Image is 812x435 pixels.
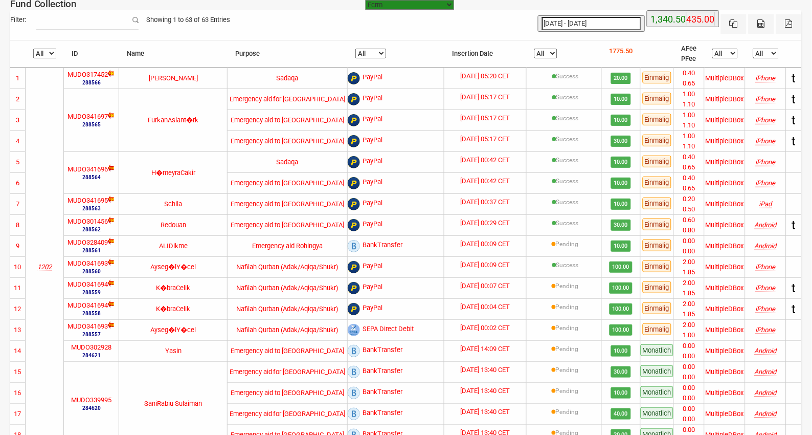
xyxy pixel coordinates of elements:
[756,263,776,271] i: Mozilla/5.0 (iPhone; CPU iPhone OS 18_6_2 like Mac OS X) AppleWebKit/605.1.15 (KHTML, like Gecko)...
[556,260,579,270] label: Success
[682,54,697,64] li: PFee
[461,218,510,228] label: [DATE] 00:29 CET
[108,195,116,203] img: new-dl.gif
[674,173,704,183] li: 0.40
[706,346,744,356] div: MultipleDBox
[643,135,671,146] span: Einmalig
[674,225,704,235] li: 0.80
[119,68,228,89] td: [PERSON_NAME]
[108,216,116,224] img: new-dl.gif
[792,134,796,148] span: t
[228,151,348,172] td: Sadaqa
[67,164,108,175] label: MUDO341696
[674,288,704,298] li: 1.85
[67,79,116,86] small: 288566
[643,156,671,167] span: Einmalig
[119,193,228,214] td: Schila
[756,158,776,166] i: Mozilla/5.0 (iPhone; CPU iPhone OS 18_6_1 like Mac OS X) AppleWebKit/605.1.15 (KHTML, like Gecko)...
[228,361,348,382] td: Emergency aid for [GEOGRAPHIC_DATA]
[67,112,108,122] label: MUDO341697
[228,172,348,193] td: Emergency aid to [GEOGRAPHIC_DATA]
[10,130,26,151] td: 4
[674,141,704,151] li: 1.10
[643,323,671,335] span: Einmalig
[643,114,671,125] span: Einmalig
[363,408,402,420] span: BankTransfer
[611,157,631,168] span: 10.00
[10,403,26,424] td: 17
[228,235,348,256] td: Emergency aid Rohingya
[108,258,116,266] img: new-dl.gif
[363,345,402,357] span: BankTransfer
[611,345,631,357] span: 10.00
[119,151,228,193] td: H�meyraCakir
[64,40,119,68] th: ID
[706,241,744,251] div: MultipleDBox
[461,176,510,186] label: [DATE] 00:42 CET
[10,340,26,361] td: 14
[10,68,26,89] td: 1
[461,386,510,396] label: [DATE] 13:40 CET
[756,137,776,145] i: Mozilla/5.0 (iPhone; CPU iPhone OS 18_6 like Mac OS X) AppleWebKit/605.1.15 (KHTML, like Gecko) V...
[363,261,382,273] span: PayPal
[67,268,116,275] small: 288560
[67,321,108,332] label: MUDO341693
[67,258,108,269] label: MUDO341693
[674,152,704,162] li: 0.40
[674,194,704,204] li: 0.20
[611,94,631,105] span: 10.00
[228,298,348,319] td: Nafilah Qurban (Adak/Aqiqa/Shukr)
[792,218,796,232] span: t
[641,407,673,419] span: Monatlich
[706,178,744,188] div: MultipleDBox
[687,12,715,27] label: 435.00
[119,235,228,256] td: ALIDikme
[461,260,510,270] label: [DATE] 00:09 CET
[756,305,776,313] i: Mozilla/5.0 (iPhone; CPU iPhone OS 18_6_2 like Mac OS X) AppleWebKit/605.1.15 (KHTML, like Gecko)...
[682,43,697,54] li: AFee
[674,414,704,424] li: 0.00
[228,193,348,214] td: Emergency aid to [GEOGRAPHIC_DATA]
[643,219,671,230] span: Einmalig
[228,340,348,361] td: Emergency aid to [GEOGRAPHIC_DATA]
[674,236,704,246] li: 0.00
[706,283,744,293] div: MultipleDBox
[643,302,671,314] span: Einmalig
[363,219,382,231] span: PayPal
[643,177,671,188] span: Einmalig
[792,113,796,127] span: t
[611,115,631,126] span: 10.00
[67,279,108,290] label: MUDO341694
[10,151,26,172] td: 5
[611,366,631,378] span: 30.00
[674,383,704,393] li: 0.00
[674,278,704,288] li: 2.00
[556,198,579,207] label: Success
[228,110,348,130] td: Emergency aid to [GEOGRAPHIC_DATA]
[611,199,631,210] span: 10.00
[10,298,26,319] td: 12
[228,214,348,235] td: Emergency aid to [GEOGRAPHIC_DATA]
[674,362,704,372] li: 0.00
[674,320,704,330] li: 2.00
[461,155,510,165] label: [DATE] 00:42 CET
[674,425,704,435] li: 0.00
[611,178,631,189] span: 10.00
[792,281,796,295] span: t
[67,205,116,212] small: 288563
[119,256,228,277] td: Ayseg�lY�cel
[706,220,744,230] div: MultipleDBox
[641,344,673,356] span: Monatlich
[674,89,704,99] li: 1.00
[10,361,26,382] td: 15
[108,279,116,287] img: new-dl.gif
[363,72,382,84] span: PayPal
[556,323,579,333] label: Pending
[756,74,776,82] i: Mozilla/5.0 (iPhone; CPU iPhone OS 18_6_2 like Mac OS X) AppleWebKit/605.1.15 (KHTML, like Gecko)...
[643,93,671,104] span: Einmalig
[363,156,382,168] span: PayPal
[67,195,108,206] label: MUDO341695
[363,387,402,399] span: BankTransfer
[610,262,633,273] span: 100.00
[67,331,116,338] small: 288557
